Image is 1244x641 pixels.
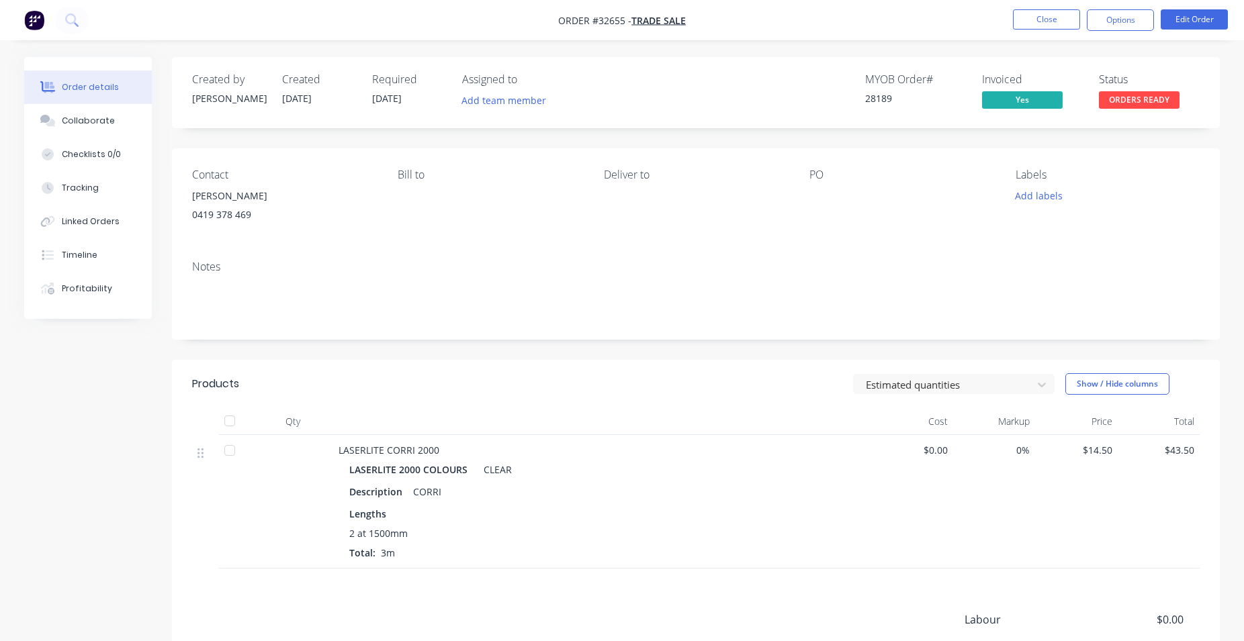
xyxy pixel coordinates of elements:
div: Invoiced [982,73,1083,86]
div: Bill to [398,168,582,181]
span: 3m [375,546,400,559]
div: [PERSON_NAME] [192,91,266,105]
span: Yes [982,91,1063,108]
div: Assigned to [462,73,596,86]
div: CLEAR [478,460,512,479]
span: $14.50 [1040,443,1112,457]
span: ORDERS READY [1099,91,1180,108]
span: [DATE] [282,92,312,105]
button: Order details [24,70,152,104]
button: Add team member [455,91,553,109]
div: Contact [192,168,376,181]
span: [DATE] [372,92,402,105]
span: Order #32655 - [558,14,631,27]
span: Total: [349,546,375,559]
div: Created [282,73,356,86]
div: Profitability [62,283,112,295]
div: Collaborate [62,115,115,127]
img: Factory [24,10,44,30]
div: Qty [253,408,333,435]
div: LASERLITE 2000 COLOURS [349,460,473,479]
div: 0419 378 469 [192,205,376,224]
button: Tracking [24,171,152,205]
button: Close [1013,9,1080,30]
span: 0% [959,443,1030,457]
div: Markup [953,408,1036,435]
span: Labour [965,611,1084,628]
div: Labels [1016,168,1200,181]
span: $0.00 [876,443,948,457]
div: Checklists 0/0 [62,148,121,160]
div: Description [349,482,408,501]
button: Add team member [462,91,553,109]
div: Tracking [62,182,99,194]
button: Linked Orders [24,205,152,238]
button: ORDERS READY [1099,91,1180,111]
span: $0.00 [1084,611,1184,628]
span: 2 at 1500mm [349,526,408,540]
div: Timeline [62,249,97,261]
div: Notes [192,260,1200,273]
button: Timeline [24,238,152,272]
div: Total [1118,408,1200,435]
button: Show / Hide columns [1065,373,1169,395]
button: Add labels [1008,187,1069,205]
button: Edit Order [1161,9,1228,30]
div: [PERSON_NAME] [192,187,376,205]
div: Cost [871,408,953,435]
div: Price [1035,408,1118,435]
div: CORRI [408,482,447,501]
a: TRADE SALE [631,14,686,27]
button: Checklists 0/0 [24,138,152,171]
div: Linked Orders [62,215,120,228]
div: Order details [62,81,119,93]
span: LASERLITE CORRI 2000 [339,444,439,456]
div: PO [809,168,993,181]
div: 28189 [865,91,966,105]
button: Profitability [24,272,152,305]
div: Products [192,376,239,392]
div: [PERSON_NAME]0419 378 469 [192,187,376,230]
span: Lengths [349,507,386,521]
div: Created by [192,73,266,86]
div: Status [1099,73,1200,86]
button: Collaborate [24,104,152,138]
div: MYOB Order # [865,73,966,86]
div: Required [372,73,446,86]
button: Options [1087,9,1154,31]
span: $43.50 [1123,443,1195,457]
div: Deliver to [604,168,788,181]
